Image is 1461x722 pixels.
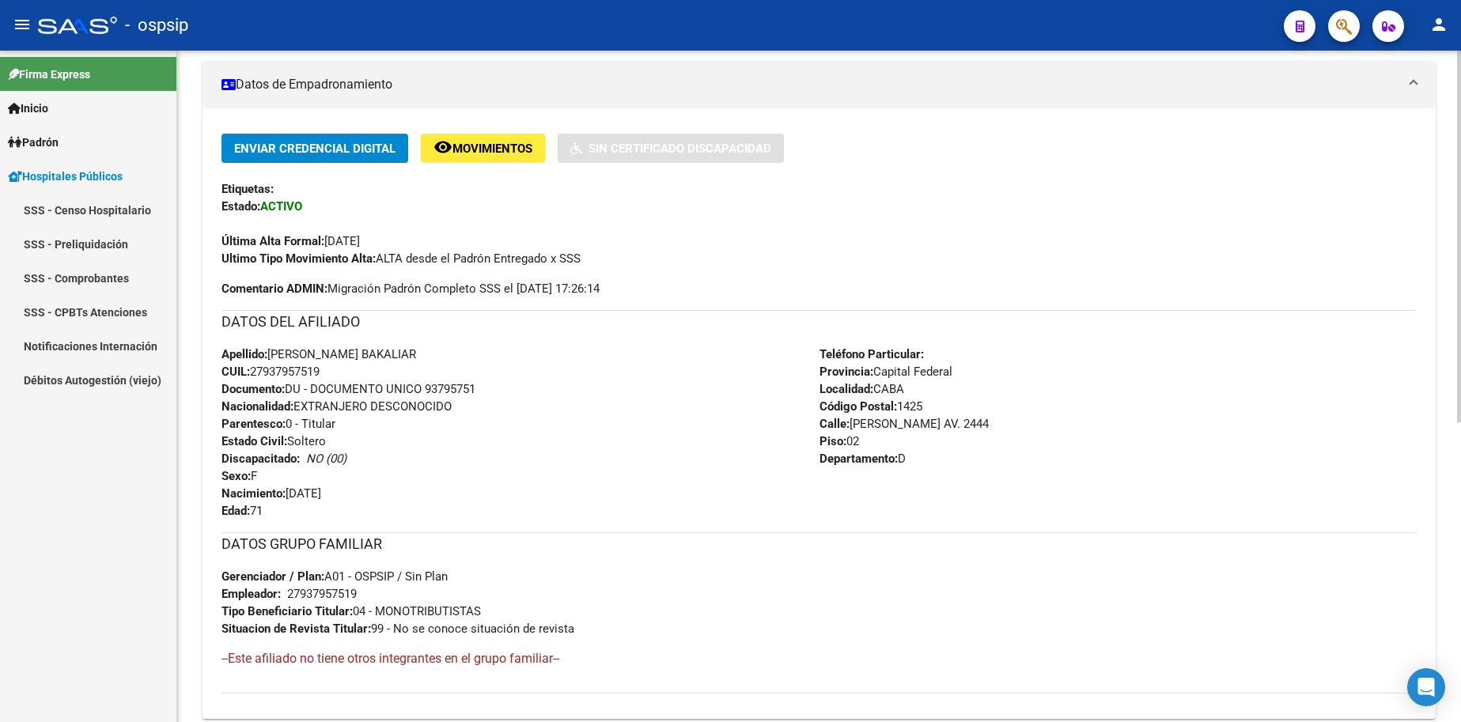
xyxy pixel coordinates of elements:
[221,311,1417,333] h3: DATOS DEL AFILIADO
[819,382,873,396] strong: Localidad:
[221,604,353,618] strong: Tipo Beneficiario Titular:
[1429,15,1448,34] mat-icon: person
[221,182,274,196] strong: Etiquetas:
[221,469,257,483] span: F
[221,622,574,636] span: 99 - No se conoce situación de revista
[221,280,600,297] span: Migración Padrón Completo SSS el [DATE] 17:26:14
[421,134,545,163] button: Movimientos
[221,417,286,431] strong: Parentesco:
[819,417,989,431] span: [PERSON_NAME] AV. 2444
[221,134,408,163] button: Enviar Credencial Digital
[819,347,924,361] strong: Teléfono Particular:
[221,282,327,296] strong: Comentario ADMIN:
[819,434,846,448] strong: Piso:
[221,251,376,266] strong: Ultimo Tipo Movimiento Alta:
[221,434,287,448] strong: Estado Civil:
[221,417,335,431] span: 0 - Titular
[819,382,904,396] span: CABA
[819,399,922,414] span: 1425
[819,365,873,379] strong: Provincia:
[221,569,448,584] span: A01 - OSPSIP / Sin Plan
[221,504,250,518] strong: Edad:
[819,452,898,466] strong: Departamento:
[819,417,850,431] strong: Calle:
[221,604,481,618] span: 04 - MONOTRIBUTISTAS
[221,452,300,466] strong: Discapacitado:
[221,76,1398,93] mat-panel-title: Datos de Empadronamiento
[306,452,346,466] i: NO (00)
[221,587,281,601] strong: Empleador:
[202,61,1436,108] mat-expansion-panel-header: Datos de Empadronamiento
[287,585,357,603] div: 27937957519
[1407,668,1445,706] div: Open Intercom Messenger
[221,569,324,584] strong: Gerenciador / Plan:
[221,434,326,448] span: Soltero
[202,108,1436,719] div: Datos de Empadronamiento
[8,168,123,185] span: Hospitales Públicos
[221,469,251,483] strong: Sexo:
[221,365,320,379] span: 27937957519
[221,650,1417,667] h4: --Este afiliado no tiene otros integrantes en el grupo familiar--
[125,8,188,43] span: - ospsip
[221,486,286,501] strong: Nacimiento:
[221,347,416,361] span: [PERSON_NAME] BAKALIAR
[819,452,906,466] span: D
[221,199,260,214] strong: Estado:
[452,142,532,156] span: Movimientos
[221,399,452,414] span: EXTRANJERO DESCONOCIDO
[8,100,48,117] span: Inicio
[558,134,784,163] button: Sin Certificado Discapacidad
[221,504,263,518] span: 71
[221,251,581,266] span: ALTA desde el Padrón Entregado x SSS
[221,234,324,248] strong: Última Alta Formal:
[221,533,1417,555] h3: DATOS GRUPO FAMILIAR
[234,142,396,156] span: Enviar Credencial Digital
[8,66,90,83] span: Firma Express
[221,486,321,501] span: [DATE]
[433,138,452,157] mat-icon: remove_red_eye
[221,382,285,396] strong: Documento:
[221,622,371,636] strong: Situacion de Revista Titular:
[819,399,897,414] strong: Código Postal:
[221,382,475,396] span: DU - DOCUMENTO UNICO 93795751
[819,434,859,448] span: 02
[260,199,302,214] strong: ACTIVO
[13,15,32,34] mat-icon: menu
[221,399,293,414] strong: Nacionalidad:
[221,365,250,379] strong: CUIL:
[819,365,952,379] span: Capital Federal
[8,134,59,151] span: Padrón
[221,347,267,361] strong: Apellido:
[221,234,360,248] span: [DATE]
[589,142,771,156] span: Sin Certificado Discapacidad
